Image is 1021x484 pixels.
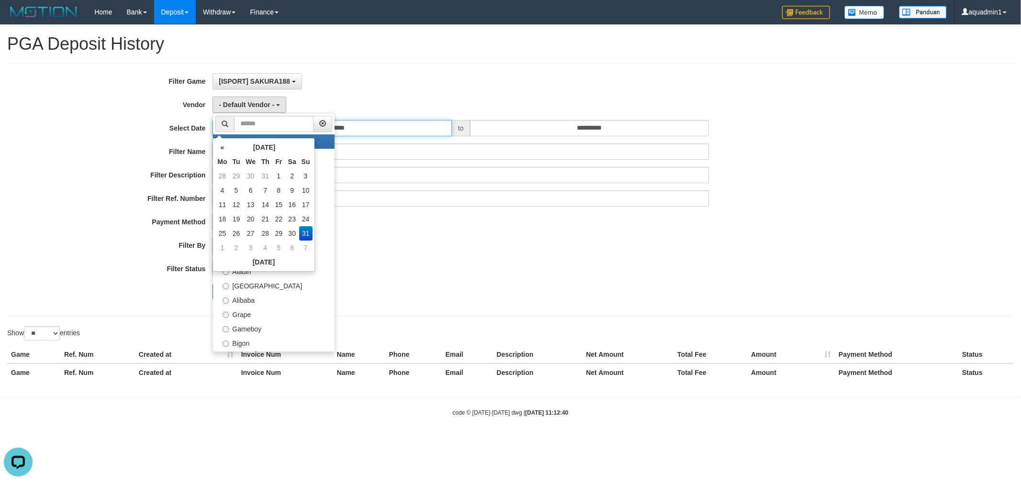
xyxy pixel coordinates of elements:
th: Game [7,363,60,381]
h1: PGA Deposit History [7,34,1014,54]
td: 22 [272,212,285,226]
td: 28 [258,226,272,241]
td: 29 [272,226,285,241]
th: Net Amount [582,363,673,381]
th: Amount [747,363,835,381]
td: 18 [215,212,229,226]
td: 27 [243,226,258,241]
th: [DATE] [230,140,299,154]
select: Showentries [24,326,60,341]
th: Sa [285,154,299,169]
td: 13 [243,198,258,212]
button: Open LiveChat chat widget [4,4,33,33]
strong: [DATE] 11:12:40 [525,409,568,416]
td: 2 [285,169,299,183]
label: Gameboy [213,321,335,335]
th: Status [958,363,1014,381]
td: 16 [285,198,299,212]
label: [GEOGRAPHIC_DATA] [213,278,335,292]
th: [DATE] [215,255,312,269]
td: 17 [299,198,313,212]
th: Payment Method [835,346,958,363]
td: 3 [243,241,258,255]
th: Name [333,363,385,381]
input: Alibaba [223,297,229,304]
td: 2 [230,241,243,255]
td: 31 [299,226,313,241]
th: Description [493,363,582,381]
td: 29 [230,169,243,183]
th: Su [299,154,313,169]
th: Email [442,363,493,381]
th: Mo [215,154,229,169]
th: Total Fee [673,346,747,363]
td: 31 [258,169,272,183]
img: Button%20Memo.svg [844,6,885,19]
th: Th [258,154,272,169]
th: Invoice Num [237,363,333,381]
span: - Default Vendor - [219,101,274,109]
td: 10 [299,183,313,198]
td: 5 [230,183,243,198]
td: 21 [258,212,272,226]
td: 23 [285,212,299,226]
td: 6 [243,183,258,198]
td: 4 [215,183,229,198]
td: 8 [272,183,285,198]
label: Bigon [213,335,335,350]
input: Grape [223,312,229,318]
td: 28 [215,169,229,183]
td: 9 [285,183,299,198]
th: Name [333,346,385,363]
th: Phone [385,346,442,363]
td: 4 [258,241,272,255]
td: 7 [258,183,272,198]
td: 19 [230,212,243,226]
label: Show entries [7,326,80,341]
th: Status [958,346,1014,363]
th: Net Amount [582,346,673,363]
img: Feedback.jpg [782,6,830,19]
td: 7 [299,241,313,255]
button: [ISPORT] SAKURA188 [213,73,302,89]
small: code © [DATE]-[DATE] dwg | [453,409,569,416]
td: 20 [243,212,258,226]
th: We [243,154,258,169]
img: panduan.png [899,6,947,19]
td: 25 [215,226,229,241]
td: 26 [230,226,243,241]
input: [GEOGRAPHIC_DATA] [223,283,229,289]
td: 5 [272,241,285,255]
td: 30 [243,169,258,183]
th: Ref. Num [60,346,135,363]
span: [ISPORT] SAKURA188 [219,77,290,85]
th: Fr [272,154,285,169]
th: Invoice Num [237,346,333,363]
td: 12 [230,198,243,212]
td: 14 [258,198,272,212]
td: 30 [285,226,299,241]
th: « [215,140,229,154]
td: 3 [299,169,313,183]
th: Game [7,346,60,363]
label: - Default Vendor - [213,134,335,149]
td: 6 [285,241,299,255]
td: 1 [272,169,285,183]
label: Alibaba [213,292,335,307]
th: Ref. Num [60,363,135,381]
button: - Default Vendor - [213,97,286,113]
td: 11 [215,198,229,212]
th: Description [493,346,582,363]
th: Amount [747,346,835,363]
th: Email [442,346,493,363]
td: 15 [272,198,285,212]
td: 1 [215,241,229,255]
th: Total Fee [673,363,747,381]
img: MOTION_logo.png [7,5,80,19]
input: Gameboy [223,326,229,332]
label: Allstar [213,350,335,364]
th: Created at [135,363,237,381]
td: 24 [299,212,313,226]
input: Aladin [223,269,229,275]
span: to [452,120,470,136]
